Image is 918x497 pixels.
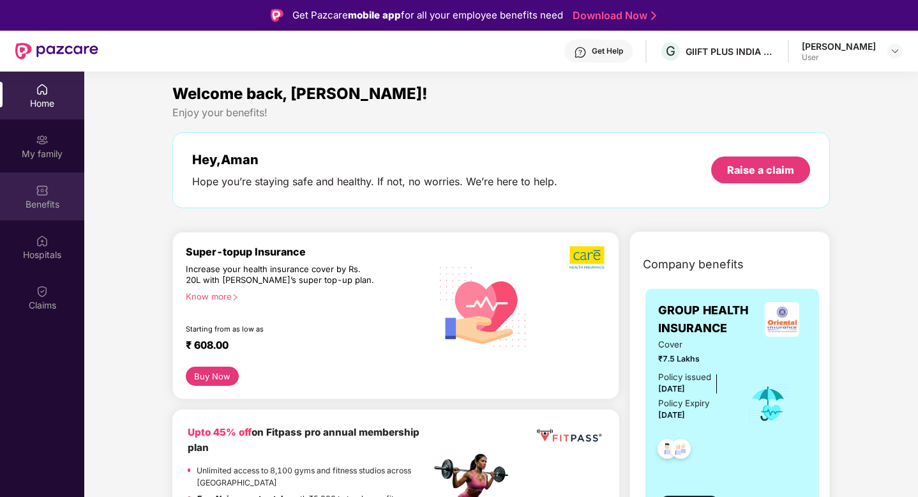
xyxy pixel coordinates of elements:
[292,8,563,23] div: Get Pazcare for all your employee benefits need
[652,435,683,466] img: svg+xml;base64,PHN2ZyB4bWxucz0iaHR0cDovL3d3dy53My5vcmcvMjAwMC9zdmciIHdpZHRoPSI0OC45NDMiIGhlaWdodD...
[658,397,709,410] div: Policy Expiry
[15,43,98,59] img: New Pazcare Logo
[186,367,239,386] button: Buy Now
[643,256,744,273] span: Company benefits
[186,245,431,258] div: Super-topup Insurance
[574,46,587,59] img: svg+xml;base64,PHN2ZyBpZD0iSGVscC0zMngzMiIgeG1sbnM9Imh0dHA6Ly93d3cudzMub3JnLzIwMDAvc3ZnIiB3aWR0aD...
[36,83,49,96] img: svg+xml;base64,PHN2ZyBpZD0iSG9tZSIgeG1sbnM9Imh0dHA6Ly93d3cudzMub3JnLzIwMDAvc3ZnIiB3aWR0aD0iMjAiIG...
[686,45,775,57] div: GIIFT PLUS INDIA PRIVATE LIMITED
[192,152,557,167] div: Hey, Aman
[172,84,428,103] span: Welcome back, [PERSON_NAME]!
[188,426,252,438] b: Upto 45% off
[658,338,730,351] span: Cover
[658,353,730,365] span: ₹7.5 Lakhs
[36,234,49,247] img: svg+xml;base64,PHN2ZyBpZD0iSG9zcGl0YWxzIiB4bWxucz0iaHR0cDovL3d3dy53My5vcmcvMjAwMC9zdmciIHdpZHRoPS...
[172,106,831,119] div: Enjoy your benefits!
[658,410,685,420] span: [DATE]
[192,175,557,188] div: Hope you’re staying safe and healthy. If not, no worries. We’re here to help.
[727,163,794,177] div: Raise a claim
[592,46,623,56] div: Get Help
[666,43,675,59] span: G
[186,325,377,333] div: Starting from as low as
[36,134,49,146] img: svg+xml;base64,PHN2ZyB3aWR0aD0iMjAiIGhlaWdodD0iMjAiIHZpZXdCb3g9IjAgMCAyMCAyMCIgZmlsbD0ibm9uZSIgeG...
[665,435,696,466] img: svg+xml;base64,PHN2ZyB4bWxucz0iaHR0cDovL3d3dy53My5vcmcvMjAwMC9zdmciIHdpZHRoPSI0OC45NDMiIGhlaWdodD...
[658,371,711,384] div: Policy issued
[197,464,430,489] p: Unlimited access to 8,100 gyms and fitness studios across [GEOGRAPHIC_DATA]
[765,302,799,337] img: insurerLogo
[186,339,418,354] div: ₹ 608.00
[36,285,49,298] img: svg+xml;base64,PHN2ZyBpZD0iQ2xhaW0iIHhtbG5zPSJodHRwOi8vd3d3LnczLm9yZy8yMDAwL3N2ZyIgd2lkdGg9IjIwIi...
[802,40,876,52] div: [PERSON_NAME]
[186,291,423,300] div: Know more
[748,383,789,425] img: icon
[573,9,652,22] a: Download Now
[569,245,606,270] img: b5dec4f62d2307b9de63beb79f102df3.png
[651,9,656,22] img: Stroke
[271,9,283,22] img: Logo
[802,52,876,63] div: User
[534,425,604,447] img: fppp.png
[431,252,536,359] img: svg+xml;base64,PHN2ZyB4bWxucz0iaHR0cDovL3d3dy53My5vcmcvMjAwMC9zdmciIHhtbG5zOnhsaW5rPSJodHRwOi8vd3...
[188,426,419,454] b: on Fitpass pro annual membership plan
[186,264,376,286] div: Increase your health insurance cover by Rs. 20L with [PERSON_NAME]’s super top-up plan.
[890,46,900,56] img: svg+xml;base64,PHN2ZyBpZD0iRHJvcGRvd24tMzJ4MzIiIHhtbG5zPSJodHRwOi8vd3d3LnczLm9yZy8yMDAwL3N2ZyIgd2...
[348,9,401,21] strong: mobile app
[658,302,757,338] span: GROUP HEALTH INSURANCE
[36,184,49,197] img: svg+xml;base64,PHN2ZyBpZD0iQmVuZWZpdHMiIHhtbG5zPSJodHRwOi8vd3d3LnczLm9yZy8yMDAwL3N2ZyIgd2lkdGg9Ij...
[232,294,239,301] span: right
[658,384,685,394] span: [DATE]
